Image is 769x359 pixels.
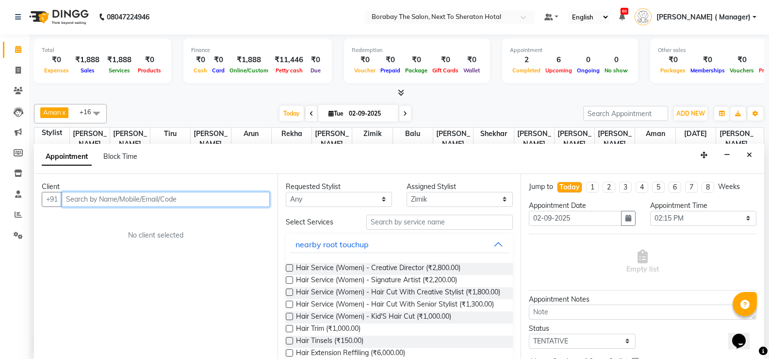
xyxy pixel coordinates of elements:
[626,250,659,274] span: Empty list
[106,67,132,74] span: Services
[688,54,727,66] div: ₹0
[529,294,756,305] div: Appointment Notes
[42,54,71,66] div: ₹0
[407,182,513,192] div: Assigned Stylist
[555,128,594,150] span: [PERSON_NAME]
[231,128,271,140] span: Arun
[103,54,135,66] div: ₹1,888
[42,46,164,54] div: Total
[650,201,756,211] div: Appointment Time
[286,182,392,192] div: Requested Stylist
[669,182,681,193] li: 6
[619,13,625,21] a: 60
[272,128,311,140] span: Rekha
[352,54,378,66] div: ₹0
[674,107,707,120] button: ADD NEW
[529,211,621,226] input: yyyy-mm-dd
[403,67,430,74] span: Package
[307,54,324,66] div: ₹0
[296,275,457,287] span: Hair Service (Women) - Signature Artist (₹2,200.00)
[510,67,543,74] span: Completed
[290,236,509,253] button: nearby root touchup
[295,239,369,250] div: nearby root touchup
[378,67,403,74] span: Prepaid
[42,182,270,192] div: Client
[296,299,494,311] span: Hair Service (Women) - Hair Cut With Senior Stylist (₹1,300.00)
[635,8,652,25] img: Kiran ( Manager)
[279,106,304,121] span: Today
[727,54,756,66] div: ₹0
[595,128,635,150] span: [PERSON_NAME]
[574,67,602,74] span: Ongoing
[658,54,688,66] div: ₹0
[688,67,727,74] span: Memberships
[636,182,648,193] li: 4
[103,152,137,161] span: Block Time
[727,67,756,74] span: Vouchers
[728,320,759,349] iframe: chat widget
[150,128,190,140] span: Tiru
[42,148,92,166] span: Appointment
[227,67,271,74] span: Online/Custom
[191,67,210,74] span: Cash
[635,128,675,140] span: Aman
[583,106,668,121] input: Search Appointment
[296,336,363,348] span: Hair Tinsels (₹150.00)
[658,67,688,74] span: Packages
[61,108,65,116] a: x
[574,54,602,66] div: 0
[652,182,665,193] li: 5
[461,67,482,74] span: Wallet
[430,67,461,74] span: Gift Cards
[602,54,630,66] div: 0
[65,230,246,240] div: No client selected
[529,324,635,334] div: Status
[135,54,164,66] div: ₹0
[393,128,433,140] span: Balu
[296,287,500,299] span: Hair Service (Women) - Hair Cut With Creative Stylist (₹1,800.00)
[378,54,403,66] div: ₹0
[716,128,756,150] span: [PERSON_NAME]
[107,3,149,31] b: 08047224946
[42,192,62,207] button: +91
[529,182,553,192] div: Jump to
[25,3,91,31] img: logo
[510,46,630,54] div: Appointment
[603,182,615,193] li: 2
[210,54,227,66] div: ₹0
[271,54,307,66] div: ₹11,446
[296,324,360,336] span: Hair Trim (₹1,000.00)
[352,128,392,140] span: Zimik
[514,128,554,150] span: [PERSON_NAME]
[273,67,305,74] span: Petty cash
[296,263,460,275] span: Hair Service (Women) - Creative Director (₹2,800.00)
[685,182,698,193] li: 7
[656,12,751,22] span: [PERSON_NAME] ( Manager)
[34,128,69,138] div: Stylist
[366,215,513,230] input: Search by service name
[510,54,543,66] div: 2
[71,54,103,66] div: ₹1,888
[433,128,473,150] span: [PERSON_NAME]
[430,54,461,66] div: ₹0
[346,106,394,121] input: 2025-09-02
[461,54,482,66] div: ₹0
[543,67,574,74] span: Upcoming
[742,148,756,163] button: Close
[529,201,635,211] div: Appointment Date
[135,67,164,74] span: Products
[78,67,97,74] span: Sales
[474,128,513,140] span: Shekhar
[676,110,705,117] span: ADD NEW
[70,128,110,150] span: [PERSON_NAME]
[559,182,580,192] div: Today
[602,67,630,74] span: No show
[110,128,150,171] span: [PERSON_NAME] ([PERSON_NAME])
[403,54,430,66] div: ₹0
[42,67,71,74] span: Expenses
[191,128,230,150] span: [PERSON_NAME]
[278,217,359,227] div: Select Services
[326,110,346,117] span: Tue
[352,67,378,74] span: Voucher
[296,311,451,324] span: Hair Service (Women) - Kid'S Hair Cut (₹1,000.00)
